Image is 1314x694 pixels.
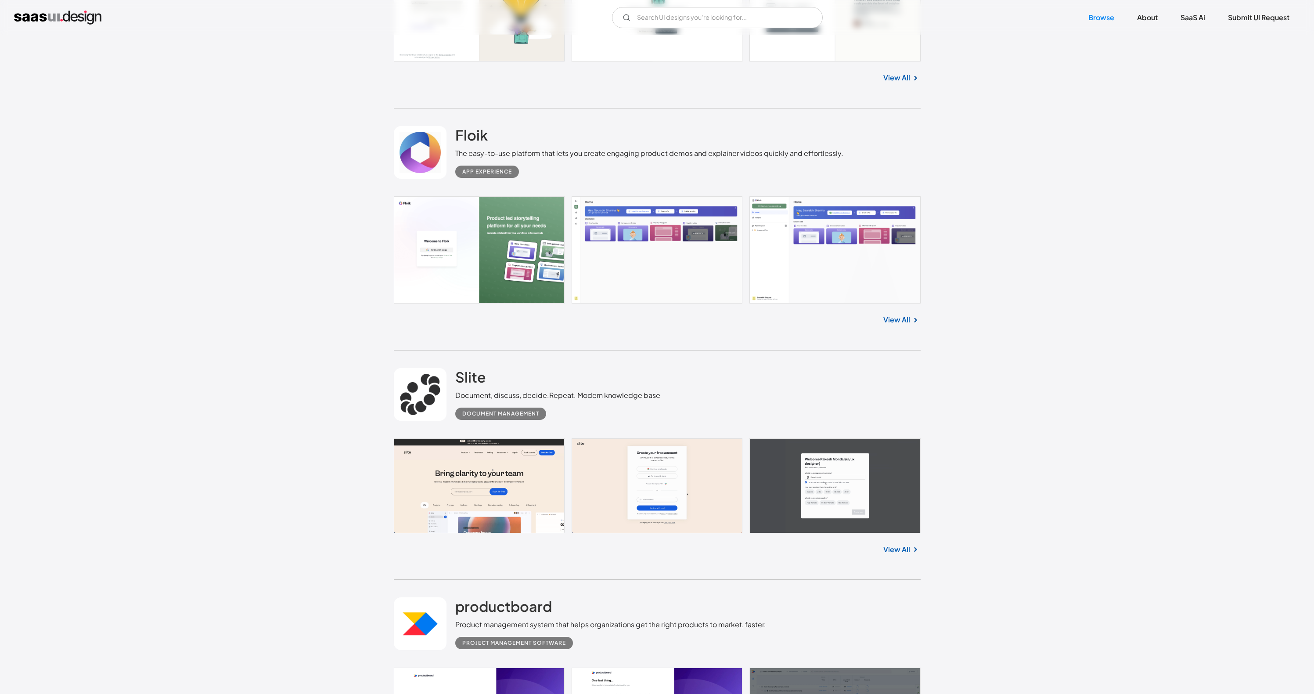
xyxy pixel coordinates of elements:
[1170,8,1216,27] a: SaaS Ai
[14,11,101,25] a: home
[883,544,910,555] a: View All
[462,408,539,419] div: Document Management
[455,597,552,619] a: productboard
[455,126,488,144] h2: Floik
[455,390,660,401] div: Document, discuss, decide.Repeat. Modern knowledge base
[612,7,823,28] input: Search UI designs you're looking for...
[883,72,910,83] a: View All
[462,638,566,648] div: Project Management Software
[1217,8,1300,27] a: Submit UI Request
[612,7,823,28] form: Email Form
[883,314,910,325] a: View All
[1078,8,1125,27] a: Browse
[455,619,766,630] div: Product management system that helps organizations get the right products to market, faster.
[455,368,486,390] a: Slite
[455,148,843,159] div: The easy-to-use platform that lets you create engaging product demos and explainer videos quickly...
[455,597,552,615] h2: productboard
[455,368,486,386] h2: Slite
[1127,8,1168,27] a: About
[455,126,488,148] a: Floik
[462,166,512,177] div: App Experience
